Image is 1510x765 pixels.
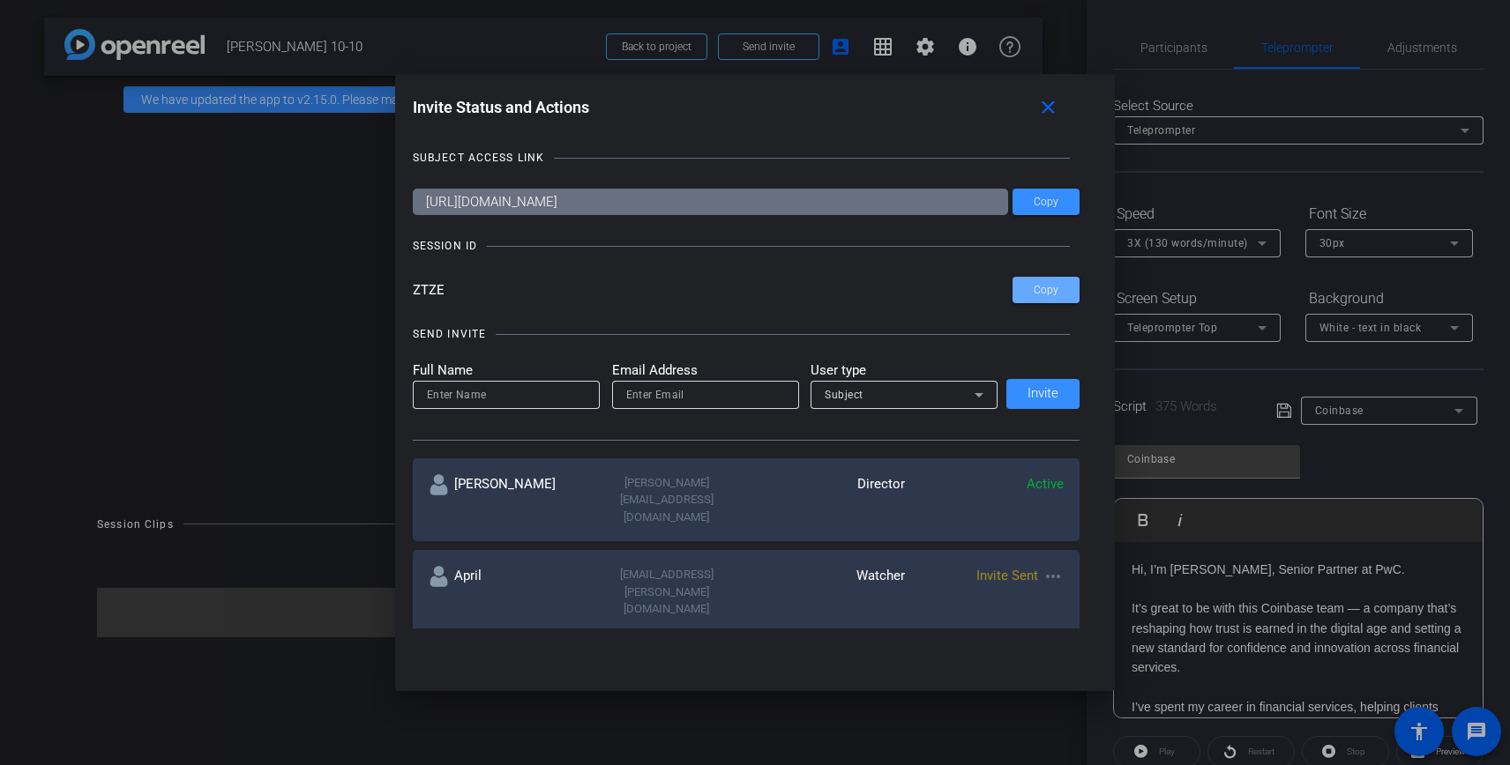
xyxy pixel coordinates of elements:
div: [PERSON_NAME][EMAIL_ADDRESS][DOMAIN_NAME] [587,474,746,526]
mat-label: Full Name [413,360,600,381]
span: Subject [825,389,863,401]
span: Copy [1034,284,1058,297]
div: Watcher [746,566,905,618]
span: Active [1027,476,1064,492]
mat-label: User type [811,360,998,381]
span: Copy [1034,196,1058,209]
mat-icon: close [1037,97,1059,119]
div: Director [746,474,905,526]
div: SEND INVITE [413,325,486,343]
div: SESSION ID [413,237,477,255]
mat-label: Email Address [612,360,799,381]
div: [PERSON_NAME] [429,474,587,526]
div: SUBJECT ACCESS LINK [413,149,544,167]
mat-icon: more_horiz [1043,566,1064,587]
div: April [429,566,587,618]
button: Copy [1013,277,1080,303]
openreel-title-line: SESSION ID [413,237,1080,255]
input: Enter Name [427,384,586,405]
openreel-title-line: SEND INVITE [413,325,1080,343]
input: Enter Email [626,384,785,405]
button: Copy [1013,189,1080,215]
openreel-title-line: SUBJECT ACCESS LINK [413,149,1080,167]
div: [EMAIL_ADDRESS][PERSON_NAME][DOMAIN_NAME] [587,566,746,618]
span: Invite Sent [976,568,1038,583]
div: Invite Status and Actions [413,92,1080,123]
